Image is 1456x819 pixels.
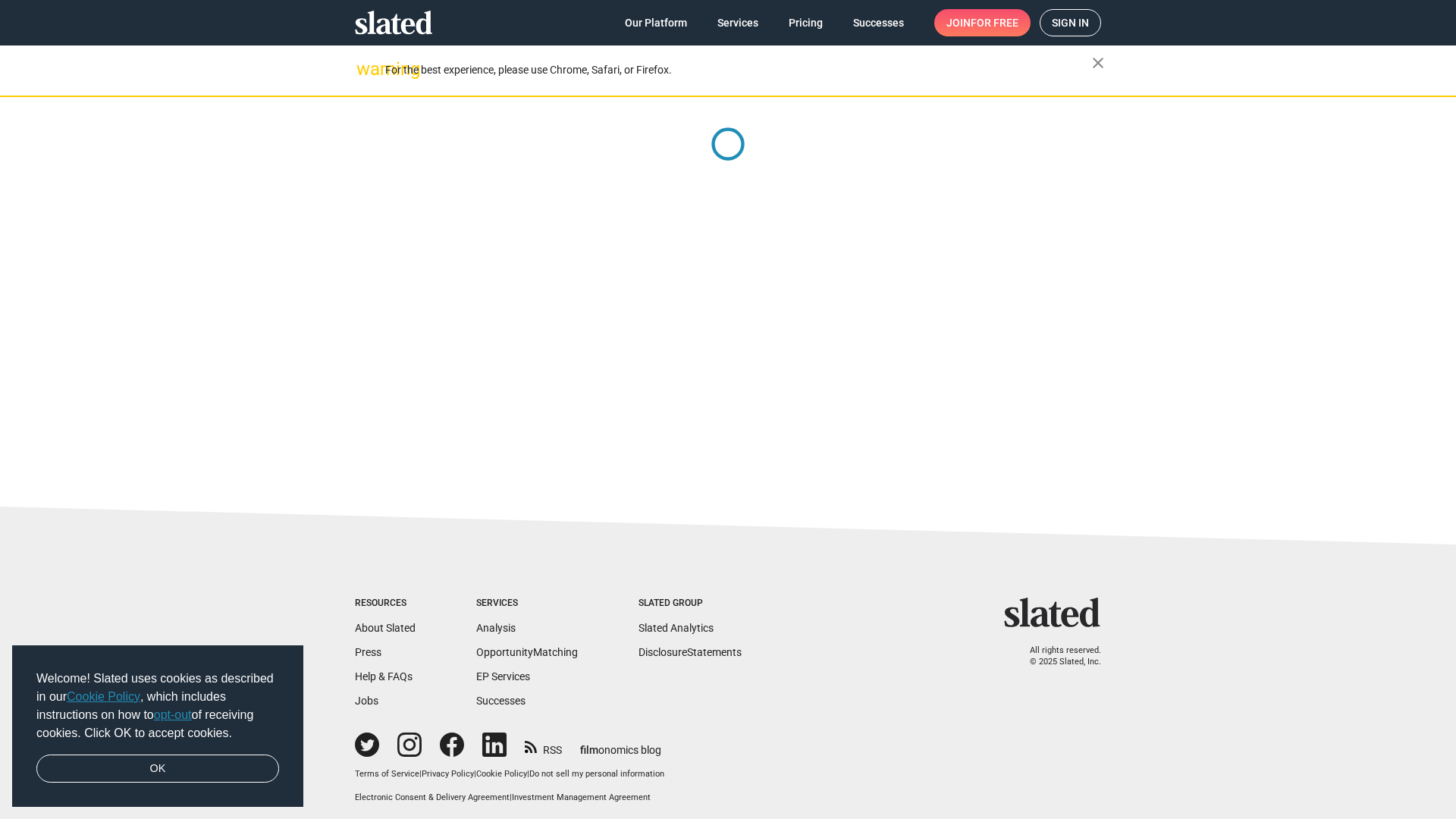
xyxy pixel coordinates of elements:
[1089,54,1107,72] mat-icon: close
[422,769,474,779] a: Privacy Policy
[355,622,416,634] a: About Slated
[385,60,1092,80] div: For the best experience, please use Chrome, Safari, or Firefox.
[476,622,516,634] a: Analysis
[580,744,598,756] span: film
[36,755,279,783] a: dismiss cookie message
[777,9,835,36] a: Pricing
[154,708,192,721] a: opt-out
[355,598,416,610] div: Resources
[476,598,578,610] div: Services
[717,9,758,36] span: Services
[971,9,1018,36] span: for free
[419,769,422,779] span: |
[355,695,378,707] a: Jobs
[512,792,651,802] a: Investment Management Agreement
[355,670,413,682] a: Help & FAQs
[1052,10,1089,36] span: Sign in
[613,9,699,36] a: Our Platform
[580,731,661,758] a: filmonomics blog
[12,645,303,808] div: cookieconsent
[474,769,476,779] span: |
[527,769,529,779] span: |
[853,9,904,36] span: Successes
[639,646,742,658] a: DisclosureStatements
[1014,645,1101,667] p: All rights reserved. © 2025 Slated, Inc.
[67,690,140,703] a: Cookie Policy
[946,9,1018,36] span: Join
[529,769,664,780] button: Do not sell my personal information
[625,9,687,36] span: Our Platform
[841,9,916,36] a: Successes
[355,792,510,802] a: Electronic Consent & Delivery Agreement
[476,646,578,658] a: OpportunityMatching
[934,9,1031,36] a: Joinfor free
[356,60,375,78] mat-icon: warning
[789,9,823,36] span: Pricing
[355,769,419,779] a: Terms of Service
[36,670,279,742] span: Welcome! Slated uses cookies as described in our , which includes instructions on how to of recei...
[476,769,527,779] a: Cookie Policy
[525,734,562,758] a: RSS
[510,792,512,802] span: |
[355,646,381,658] a: Press
[639,622,714,634] a: Slated Analytics
[476,670,530,682] a: EP Services
[476,695,526,707] a: Successes
[1040,9,1101,36] a: Sign in
[639,598,742,610] div: Slated Group
[705,9,770,36] a: Services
